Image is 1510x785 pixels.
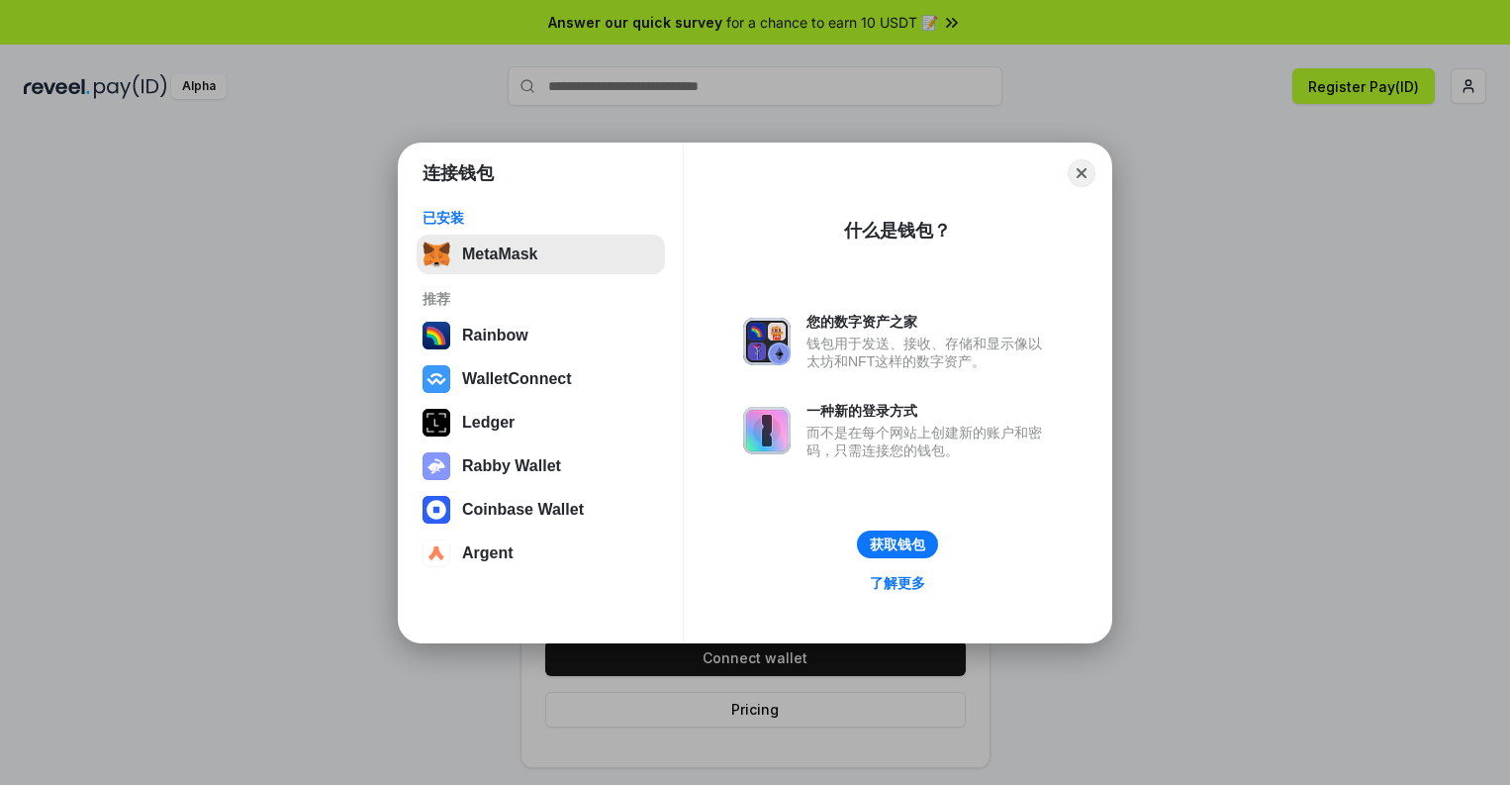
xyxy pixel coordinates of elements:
img: svg+xml,%3Csvg%20width%3D%2228%22%20height%3D%2228%22%20viewBox%3D%220%200%2028%2028%22%20fill%3D... [423,496,450,524]
img: svg+xml,%3Csvg%20xmlns%3D%22http%3A%2F%2Fwww.w3.org%2F2000%2Fsvg%22%20fill%3D%22none%22%20viewBox... [743,318,791,365]
button: Rainbow [417,316,665,355]
div: Ledger [462,414,515,432]
img: svg+xml,%3Csvg%20xmlns%3D%22http%3A%2F%2Fwww.w3.org%2F2000%2Fsvg%22%20width%3D%2228%22%20height%3... [423,409,450,437]
div: Rabby Wallet [462,457,561,475]
button: Rabby Wallet [417,446,665,486]
img: svg+xml,%3Csvg%20fill%3D%22none%22%20height%3D%2233%22%20viewBox%3D%220%200%2035%2033%22%20width%... [423,241,450,268]
div: MetaMask [462,245,537,263]
button: Close [1068,159,1095,187]
div: Coinbase Wallet [462,501,584,519]
button: Ledger [417,403,665,442]
div: 获取钱包 [870,536,925,553]
button: WalletConnect [417,359,665,399]
div: 推荐 [423,290,659,308]
div: 一种新的登录方式 [806,402,1052,420]
div: WalletConnect [462,370,572,388]
button: Argent [417,534,665,573]
button: Coinbase Wallet [417,490,665,530]
div: 钱包用于发送、接收、存储和显示像以太坊和NFT这样的数字资产。 [806,335,1052,370]
h1: 连接钱包 [423,161,494,185]
div: 而不是在每个网站上创建新的账户和密码，只需连接您的钱包。 [806,424,1052,459]
img: svg+xml,%3Csvg%20width%3D%22120%22%20height%3D%22120%22%20viewBox%3D%220%200%20120%20120%22%20fil... [423,322,450,349]
a: 了解更多 [858,570,937,596]
div: 已安装 [423,209,659,227]
button: 获取钱包 [857,531,938,558]
img: svg+xml,%3Csvg%20width%3D%2228%22%20height%3D%2228%22%20viewBox%3D%220%200%2028%2028%22%20fill%3D... [423,540,450,567]
img: svg+xml,%3Csvg%20xmlns%3D%22http%3A%2F%2Fwww.w3.org%2F2000%2Fsvg%22%20fill%3D%22none%22%20viewBox... [423,452,450,480]
div: 什么是钱包？ [844,219,951,243]
img: svg+xml,%3Csvg%20width%3D%2228%22%20height%3D%2228%22%20viewBox%3D%220%200%2028%2028%22%20fill%3D... [423,365,450,393]
img: svg+xml,%3Csvg%20xmlns%3D%22http%3A%2F%2Fwww.w3.org%2F2000%2Fsvg%22%20fill%3D%22none%22%20viewBox... [743,407,791,454]
div: Rainbow [462,327,528,344]
div: 了解更多 [870,574,925,592]
button: MetaMask [417,235,665,274]
div: 您的数字资产之家 [806,313,1052,331]
div: Argent [462,544,514,562]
